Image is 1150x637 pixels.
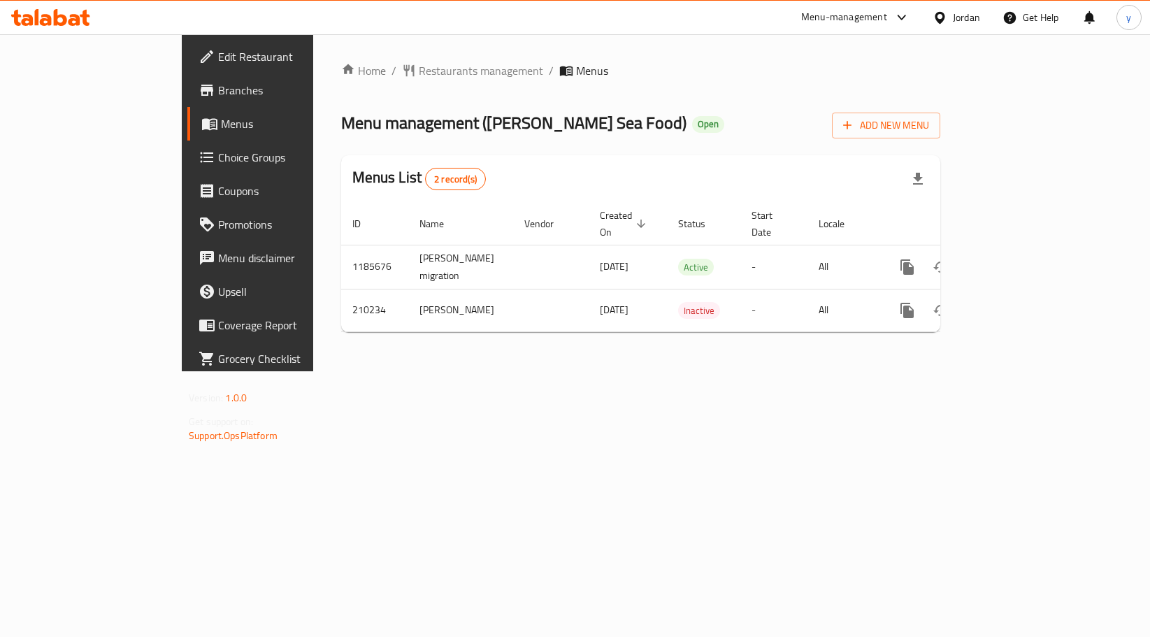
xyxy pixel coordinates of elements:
[843,117,929,134] span: Add New Menu
[891,294,924,327] button: more
[408,245,513,289] td: [PERSON_NAME] migration
[524,215,572,232] span: Vendor
[218,182,363,199] span: Coupons
[678,302,720,319] div: Inactive
[678,259,714,275] span: Active
[218,350,363,367] span: Grocery Checklist
[426,173,485,186] span: 2 record(s)
[419,215,462,232] span: Name
[953,10,980,25] div: Jordan
[187,141,374,174] a: Choice Groups
[187,208,374,241] a: Promotions
[819,215,863,232] span: Locale
[600,301,628,319] span: [DATE]
[576,62,608,79] span: Menus
[924,250,958,284] button: Change Status
[218,82,363,99] span: Branches
[740,289,807,331] td: -
[187,342,374,375] a: Grocery Checklist
[752,207,791,241] span: Start Date
[692,118,724,130] span: Open
[225,389,247,407] span: 1.0.0
[187,275,374,308] a: Upsell
[352,167,486,190] h2: Menus List
[678,303,720,319] span: Inactive
[218,48,363,65] span: Edit Restaurant
[187,241,374,275] a: Menu disclaimer
[807,289,879,331] td: All
[218,149,363,166] span: Choice Groups
[678,215,724,232] span: Status
[189,389,223,407] span: Version:
[924,294,958,327] button: Change Status
[341,289,408,331] td: 210234
[600,257,628,275] span: [DATE]
[218,317,363,334] span: Coverage Report
[419,62,543,79] span: Restaurants management
[402,62,543,79] a: Restaurants management
[341,107,687,138] span: Menu management ( [PERSON_NAME] Sea Food )
[187,174,374,208] a: Coupons
[187,73,374,107] a: Branches
[218,250,363,266] span: Menu disclaimer
[600,207,650,241] span: Created On
[218,283,363,300] span: Upsell
[221,115,363,132] span: Menus
[807,245,879,289] td: All
[740,245,807,289] td: -
[187,308,374,342] a: Coverage Report
[408,289,513,331] td: [PERSON_NAME]
[341,203,1036,332] table: enhanced table
[391,62,396,79] li: /
[1126,10,1131,25] span: y
[187,107,374,141] a: Menus
[341,62,940,79] nav: breadcrumb
[832,113,940,138] button: Add New Menu
[189,413,253,431] span: Get support on:
[189,427,278,445] a: Support.OpsPlatform
[801,9,887,26] div: Menu-management
[187,40,374,73] a: Edit Restaurant
[891,250,924,284] button: more
[218,216,363,233] span: Promotions
[901,162,935,196] div: Export file
[352,215,379,232] span: ID
[425,168,486,190] div: Total records count
[549,62,554,79] li: /
[879,203,1036,245] th: Actions
[341,245,408,289] td: 1185676
[692,116,724,133] div: Open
